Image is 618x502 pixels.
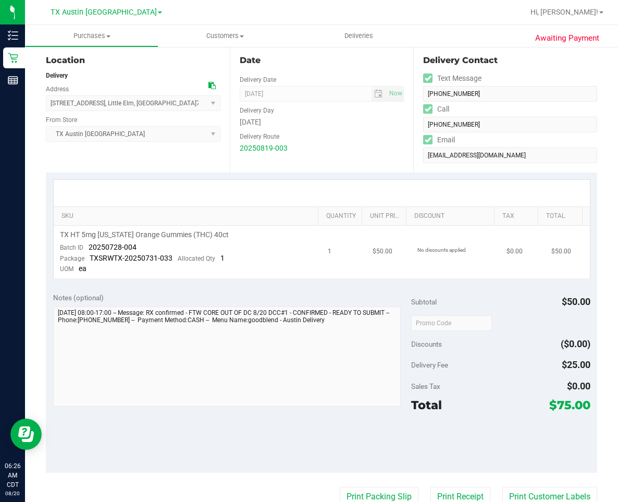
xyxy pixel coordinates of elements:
[79,264,86,273] span: ea
[25,25,158,47] a: Purchases
[159,31,291,41] span: Customers
[411,315,492,331] input: Promo Code
[330,31,387,41] span: Deliveries
[546,212,578,221] a: Total
[8,53,18,63] inline-svg: Retail
[506,247,523,256] span: $0.00
[411,398,442,412] span: Total
[8,75,18,85] inline-svg: Reports
[411,382,440,390] span: Sales Tax
[562,359,590,370] span: $25.00
[561,338,590,349] span: ($0.00)
[423,132,455,148] label: Email
[8,30,18,41] inline-svg: Inventory
[535,32,599,44] span: Awaiting Payment
[46,84,69,94] label: Address
[46,54,220,67] div: Location
[292,25,425,47] a: Deliveries
[417,247,466,253] span: No discounts applied
[423,117,597,132] input: Format: (999) 999-9999
[46,72,68,79] strong: Delivery
[60,265,73,273] span: UOM
[46,115,77,125] label: From Store
[567,381,590,391] span: $0.00
[411,361,448,369] span: Delivery Fee
[240,54,404,67] div: Date
[502,212,534,221] a: Tax
[423,54,597,67] div: Delivery Contact
[5,461,20,489] p: 06:26 AM CDT
[178,255,215,262] span: Allocated Qty
[26,31,158,41] span: Purchases
[414,212,490,221] a: Discount
[423,102,449,117] label: Call
[411,298,437,306] span: Subtotal
[89,243,137,251] span: 20250728-004
[328,247,331,256] span: 1
[61,212,314,221] a: SKU
[240,106,274,115] label: Delivery Day
[220,254,225,262] span: 1
[551,247,571,256] span: $50.00
[411,335,442,353] span: Discounts
[5,489,20,497] p: 08/20
[562,296,590,307] span: $50.00
[240,132,279,141] label: Delivery Route
[326,212,358,221] a: Quantity
[53,293,104,302] span: Notes (optional)
[208,80,216,91] div: Copy address to clipboard
[370,212,402,221] a: Unit Price
[530,8,598,16] span: Hi, [PERSON_NAME]!
[423,86,597,102] input: Format: (999) 999-9999
[158,25,292,47] a: Customers
[60,255,84,262] span: Package
[60,230,229,240] span: TX HT 5mg [US_STATE] Orange Gummies (THC) 40ct
[373,247,392,256] span: $50.00
[240,117,404,128] div: [DATE]
[51,8,157,17] span: TX Austin [GEOGRAPHIC_DATA]
[240,144,288,152] a: 20250819-003
[60,244,83,251] span: Batch ID
[240,75,276,84] label: Delivery Date
[423,71,481,86] label: Text Message
[549,398,590,412] span: $75.00
[10,419,42,450] iframe: Resource center
[90,254,172,262] span: TXSRWTX-20250731-033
